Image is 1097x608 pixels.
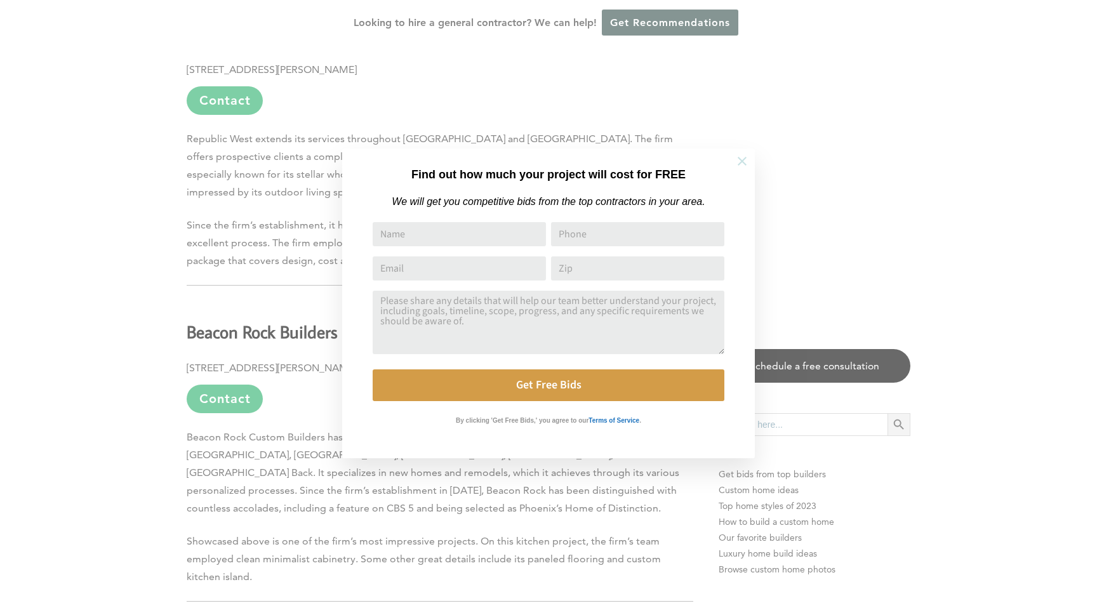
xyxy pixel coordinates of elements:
strong: By clicking 'Get Free Bids,' you agree to our [456,417,588,424]
input: Email Address [373,256,546,281]
button: Close [720,139,764,183]
a: Terms of Service [588,414,639,425]
input: Zip [551,256,724,281]
strong: Find out how much your project will cost for FREE [411,168,686,181]
iframe: Drift Widget Chat Controller [853,517,1082,593]
input: Name [373,222,546,246]
textarea: Comment or Message [373,291,724,354]
strong: Terms of Service [588,417,639,424]
input: Phone [551,222,724,246]
button: Get Free Bids [373,369,724,401]
strong: . [639,417,641,424]
em: We will get you competitive bids from the top contractors in your area. [392,196,705,207]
